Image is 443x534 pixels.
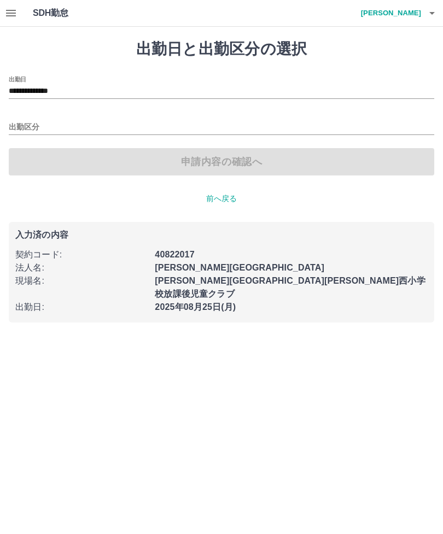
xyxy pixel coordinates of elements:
b: [PERSON_NAME][GEOGRAPHIC_DATA][PERSON_NAME]西小学校放課後児童クラブ [155,276,425,298]
b: 40822017 [155,250,194,259]
b: [PERSON_NAME][GEOGRAPHIC_DATA] [155,263,324,272]
p: 現場名 : [15,274,148,287]
b: 2025年08月25日(月) [155,302,236,312]
p: 契約コード : [15,248,148,261]
p: 出勤日 : [15,301,148,314]
p: 法人名 : [15,261,148,274]
p: 前へ戻る [9,193,434,204]
p: 入力済の内容 [15,231,428,239]
h1: 出勤日と出勤区分の選択 [9,40,434,58]
label: 出勤日 [9,75,26,83]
